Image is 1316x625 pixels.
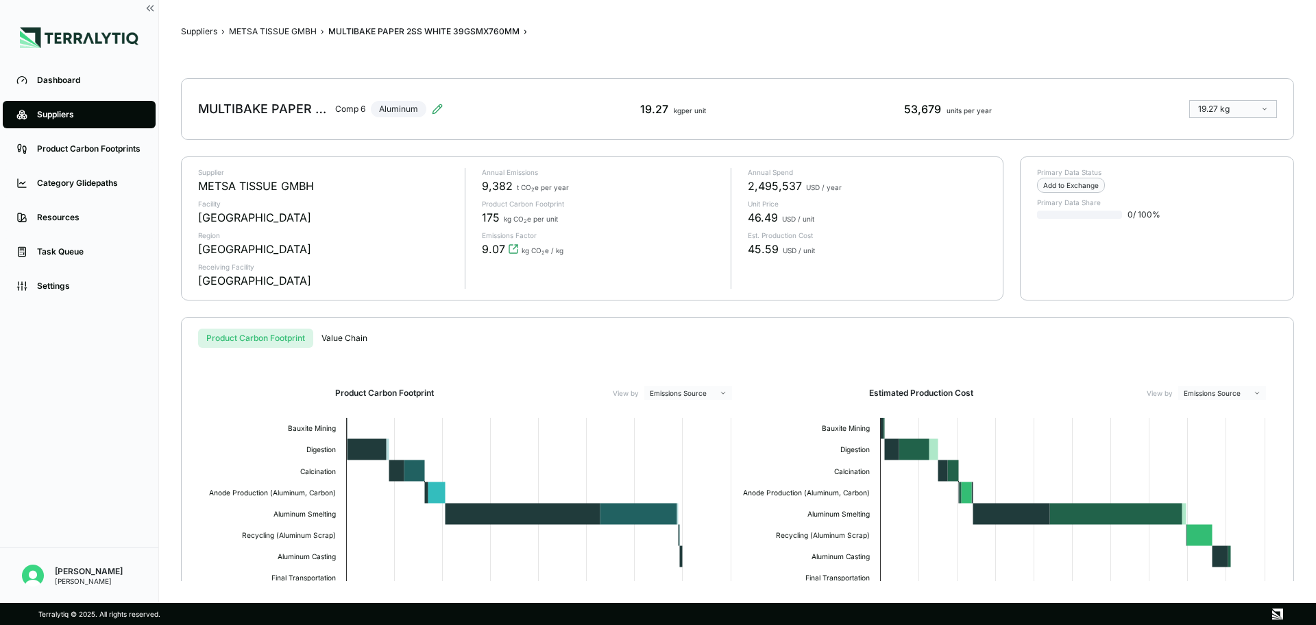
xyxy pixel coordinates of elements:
div: [GEOGRAPHIC_DATA] [198,209,311,226]
p: Annual Spend [748,168,986,176]
sub: 2 [541,250,545,256]
span: › [221,26,225,37]
span: 0 / 100 % [1128,209,1160,220]
h2: Estimated Production Cost [869,388,973,399]
span: 45.59 [748,241,779,257]
span: 46.49 [748,209,778,226]
text: Anode Production (Aluminum, Carbon) [743,488,870,497]
button: Emissions Source [644,386,732,400]
text: Final Transportation [271,574,336,582]
div: Add to Exchange [1037,178,1105,193]
text: Calcination [300,467,336,475]
p: Region [198,231,454,239]
span: USD / unit [782,215,814,223]
div: Dashboard [37,75,142,86]
div: [GEOGRAPHIC_DATA] [198,241,311,257]
p: Unit Price [748,200,986,208]
label: View by [1147,389,1173,397]
text: Aluminum Smelting [807,510,870,519]
button: Emissions Source [1178,386,1266,400]
p: Emissions Factor [482,231,720,239]
text: Recycling (Aluminum Scrap) [776,531,870,540]
p: Annual Emissions [482,168,720,176]
button: Open user button [16,559,49,592]
button: Product Carbon Footprint [198,329,313,348]
span: › [321,26,324,37]
span: kg per unit [674,106,706,115]
text: Final Transportation [805,574,870,582]
button: Suppliers [181,26,217,37]
text: Bauxite Mining [288,424,336,433]
div: Settings [37,281,142,292]
span: kg CO e / kg [522,246,563,255]
span: USD / unit [783,246,815,255]
text: Calcination [834,467,870,475]
p: Primary Data Share [1037,198,1277,207]
div: [PERSON_NAME] [55,566,123,577]
p: Receiving Facility [198,263,454,271]
span: kg CO e per unit [504,215,558,223]
img: Logo [20,27,138,48]
div: Resources [37,212,142,223]
label: View by [613,389,639,397]
text: Aluminum Smelting [273,510,336,519]
text: Anode Production (Aluminum, Carbon) [209,488,336,497]
span: 9,382 [482,178,513,194]
button: Value Chain [313,329,376,348]
svg: View audit trail [508,244,519,255]
text: Digestion [840,445,870,454]
text: Aluminum Casting [278,552,336,561]
span: › [524,26,527,37]
span: 9.07 [482,241,505,257]
div: METSA TISSUE GMBH [198,178,314,194]
div: Category Glidepaths [37,178,142,189]
img: Anirudh Verma [22,565,44,587]
div: Task Queue [37,246,142,257]
p: Supplier [198,168,454,176]
div: [GEOGRAPHIC_DATA] [198,272,311,289]
button: METSA TISSUE GMBH [229,26,317,37]
button: 19.27 kg [1189,100,1277,118]
text: Recycling (Aluminum Scrap) [242,531,336,540]
p: Primary Data Status [1037,168,1277,176]
div: 53,679 [904,101,992,117]
p: Product Carbon Footprint [482,200,720,208]
div: 19.27 [640,101,706,117]
text: Bauxite Mining [822,424,870,433]
p: Est. Production Cost [748,231,986,239]
div: Suppliers [37,109,142,120]
span: USD / year [806,183,842,191]
div: Comp 6 [335,104,365,115]
sub: 2 [524,218,527,224]
div: MULTIBAKE PAPER 2SS WHITE 39GSMX760MM [198,101,330,117]
text: Aluminum Casting [812,552,870,561]
div: [PERSON_NAME] [55,577,123,585]
text: Digestion [306,445,336,454]
sub: 2 [531,187,535,193]
span: 175 [482,209,500,226]
h2: Product Carbon Footprint [335,388,434,399]
div: s [198,329,1277,348]
div: Product Carbon Footprints [37,143,142,154]
span: 2,495,537 [748,178,802,194]
p: Facility [198,200,454,208]
span: t CO e per year [517,183,569,191]
span: units per year [947,106,992,115]
div: MULTIBAKE PAPER 2SS WHITE 39GSMX760MM [328,26,520,37]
